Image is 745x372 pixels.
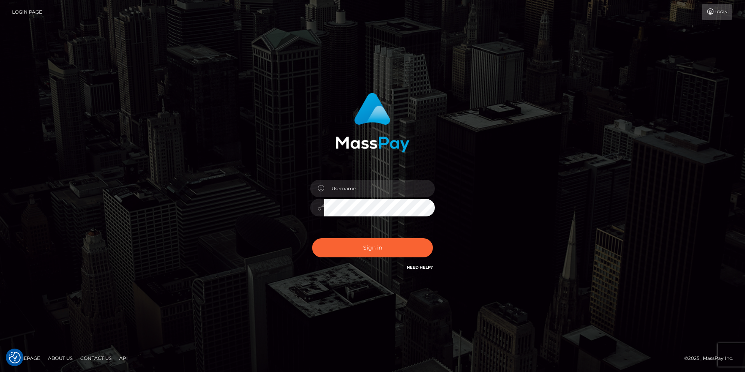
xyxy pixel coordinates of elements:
[45,352,76,364] a: About Us
[116,352,131,364] a: API
[684,354,739,363] div: © 2025 , MassPay Inc.
[9,352,43,364] a: Homepage
[335,93,410,152] img: MassPay Login
[324,180,435,197] input: Username...
[9,352,21,363] button: Consent Preferences
[312,238,433,257] button: Sign in
[407,265,433,270] a: Need Help?
[9,352,21,363] img: Revisit consent button
[77,352,115,364] a: Contact Us
[12,4,42,20] a: Login Page
[702,4,732,20] a: Login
